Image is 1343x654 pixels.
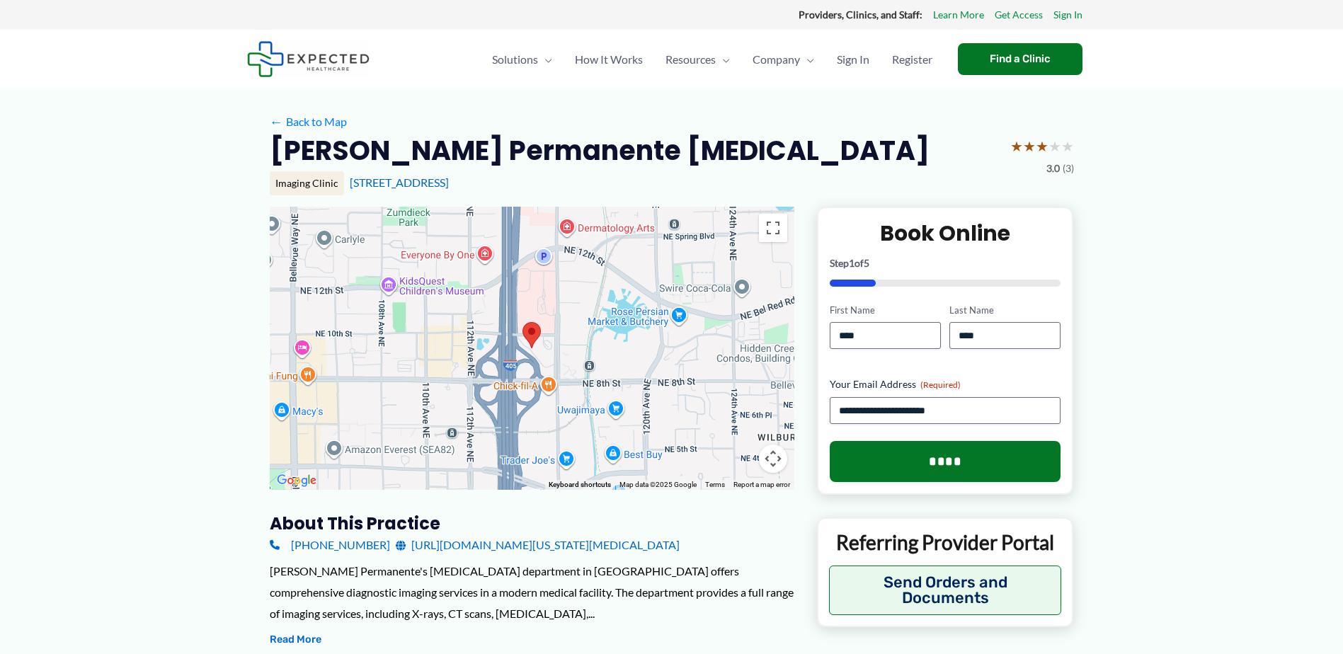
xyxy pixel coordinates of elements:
[1023,133,1036,159] span: ★
[396,534,680,556] a: [URL][DOMAIN_NAME][US_STATE][MEDICAL_DATA]
[830,377,1061,391] label: Your Email Address
[800,35,814,84] span: Menu Toggle
[270,534,390,556] a: [PHONE_NUMBER]
[549,480,611,490] button: Keyboard shortcuts
[881,35,944,84] a: Register
[654,35,741,84] a: ResourcesMenu Toggle
[270,133,930,168] h2: [PERSON_NAME] Permanente [MEDICAL_DATA]
[270,115,283,128] span: ←
[733,481,790,488] a: Report a map error
[538,35,552,84] span: Menu Toggle
[753,35,800,84] span: Company
[837,35,869,84] span: Sign In
[492,35,538,84] span: Solutions
[849,257,855,269] span: 1
[1063,159,1074,178] span: (3)
[1048,133,1061,159] span: ★
[1036,133,1048,159] span: ★
[350,176,449,189] a: [STREET_ADDRESS]
[864,257,869,269] span: 5
[270,512,794,534] h3: About this practice
[829,566,1062,615] button: Send Orders and Documents
[1053,6,1082,24] a: Sign In
[892,35,932,84] span: Register
[270,111,347,132] a: ←Back to Map
[1010,133,1023,159] span: ★
[705,481,725,488] a: Terms (opens in new tab)
[270,171,344,195] div: Imaging Clinic
[949,304,1061,317] label: Last Name
[575,35,643,84] span: How It Works
[481,35,564,84] a: SolutionsMenu Toggle
[665,35,716,84] span: Resources
[825,35,881,84] a: Sign In
[564,35,654,84] a: How It Works
[829,529,1062,555] p: Referring Provider Portal
[270,631,321,648] button: Read More
[716,35,730,84] span: Menu Toggle
[830,304,941,317] label: First Name
[741,35,825,84] a: CompanyMenu Toggle
[759,444,787,473] button: Map camera controls
[273,471,320,490] a: Open this area in Google Maps (opens a new window)
[273,471,320,490] img: Google
[995,6,1043,24] a: Get Access
[619,481,697,488] span: Map data ©2025 Google
[1046,159,1060,178] span: 3.0
[481,35,944,84] nav: Primary Site Navigation
[830,258,1061,268] p: Step of
[830,219,1061,247] h2: Book Online
[247,41,370,77] img: Expected Healthcare Logo - side, dark font, small
[920,379,961,390] span: (Required)
[799,8,922,21] strong: Providers, Clinics, and Staff:
[933,6,984,24] a: Learn More
[958,43,1082,75] a: Find a Clinic
[1061,133,1074,159] span: ★
[270,561,794,624] div: [PERSON_NAME] Permanente's [MEDICAL_DATA] department in [GEOGRAPHIC_DATA] offers comprehensive di...
[759,214,787,242] button: Toggle fullscreen view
